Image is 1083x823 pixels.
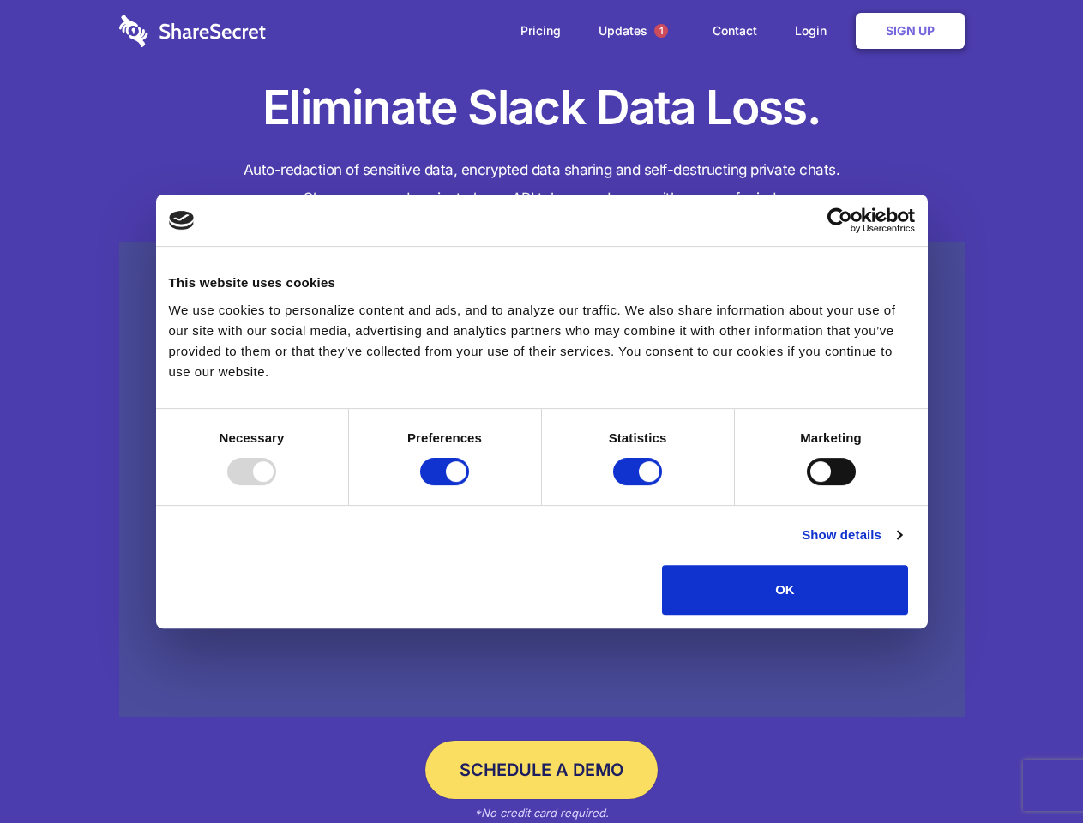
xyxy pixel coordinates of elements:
a: Show details [802,525,901,545]
strong: Statistics [609,430,667,445]
em: *No credit card required. [474,806,609,820]
strong: Necessary [220,430,285,445]
a: Contact [695,4,774,57]
img: logo [169,211,195,230]
div: This website uses cookies [169,273,915,293]
a: Login [778,4,852,57]
div: We use cookies to personalize content and ads, and to analyze our traffic. We also share informat... [169,300,915,382]
a: Schedule a Demo [425,741,658,799]
a: Usercentrics Cookiebot - opens in a new window [765,207,915,233]
strong: Preferences [407,430,482,445]
strong: Marketing [800,430,862,445]
a: Sign Up [856,13,965,49]
button: OK [662,565,908,615]
a: Pricing [503,4,578,57]
a: Wistia video thumbnail [119,242,965,718]
img: logo-wordmark-white-trans-d4663122ce5f474addd5e946df7df03e33cb6a1c49d2221995e7729f52c070b2.svg [119,15,266,47]
h4: Auto-redaction of sensitive data, encrypted data sharing and self-destructing private chats. Shar... [119,156,965,213]
span: 1 [654,24,668,38]
h1: Eliminate Slack Data Loss. [119,77,965,139]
